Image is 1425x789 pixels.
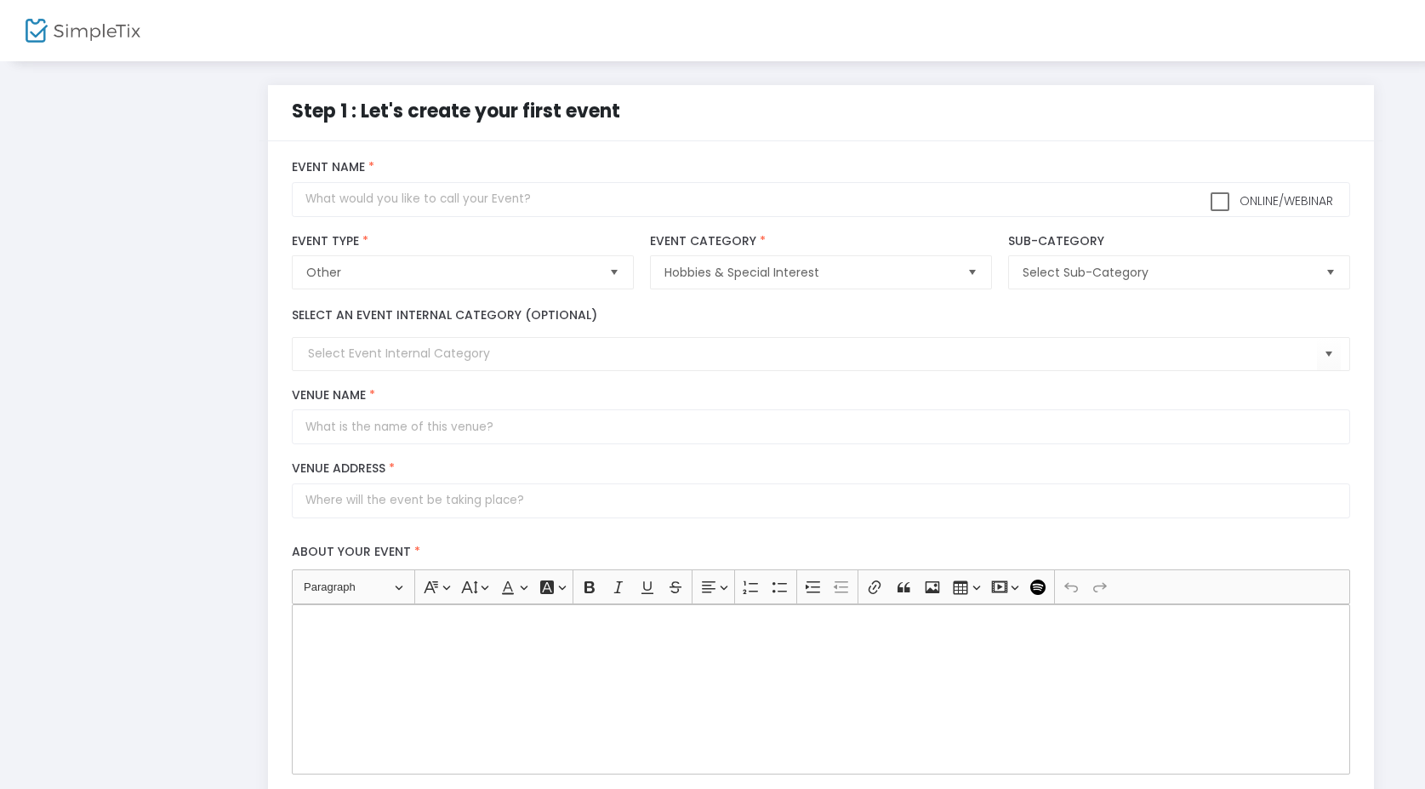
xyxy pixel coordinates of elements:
label: Venue Address [292,461,1349,477]
label: Event Type [292,234,633,249]
div: Rich Text Editor, main [292,604,1349,775]
button: Select [1319,256,1342,289]
span: Step 1 : Let's create your first event [292,98,620,124]
label: About your event [284,535,1359,570]
label: Venue Name [292,388,1349,403]
div: Editor toolbar [292,569,1349,603]
button: Select [1317,337,1341,372]
label: Event Name [292,160,1349,175]
span: Online/Webinar [1236,192,1333,209]
button: Paragraph [296,574,411,600]
button: Select [960,256,984,289]
input: Where will the event be taking place? [292,483,1349,518]
span: Select Sub-Category [1023,264,1311,281]
span: Hobbies & Special Interest [664,264,953,281]
label: Select an event internal category (optional) [292,306,597,324]
label: Sub-Category [1008,234,1349,249]
span: Paragraph [304,577,392,597]
span: Other [306,264,595,281]
button: Select [602,256,626,289]
input: What would you like to call your Event? [292,182,1349,217]
input: What is the name of this venue? [292,409,1349,444]
input: Select Event Internal Category [308,345,1316,363]
label: Event Category [650,234,991,249]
